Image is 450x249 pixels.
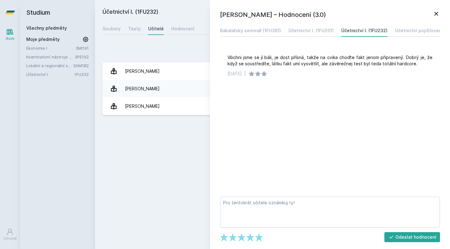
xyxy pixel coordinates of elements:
a: 3AM182 [73,63,89,68]
a: Testy [128,22,141,35]
a: Uživatel [1,225,19,244]
a: Study [1,25,19,44]
a: Soubory [102,22,121,35]
a: 3MI191 [76,46,89,51]
a: Hodnocení [171,22,194,35]
a: Účetnictví I. [26,71,74,77]
div: Všichni jsme se jí báli, je dost přísná, takže na cvika choďte fakt jenom připravený. Dobrý je, ž... [227,54,432,67]
div: Hodnocení [171,26,194,32]
div: Testy [128,26,141,32]
div: Učitelé [148,26,164,32]
div: [PERSON_NAME] [125,65,160,77]
span: Moje předměty [26,36,60,42]
h2: Účetnictví I. (1FU232) [102,7,371,17]
a: Učitelé [148,22,164,35]
a: [PERSON_NAME] 1 hodnocení 1.0 [102,80,442,97]
div: Uživatel [3,236,17,241]
a: 3PE192 [75,54,89,59]
a: Všechny předměty [26,25,67,31]
div: | [244,71,246,77]
div: Soubory [102,26,121,32]
div: [PERSON_NAME] [125,100,160,112]
a: Kvantitativní nástroje pro Arts Management [26,54,75,60]
a: Ekonomie I [26,45,76,51]
div: [PERSON_NAME] [125,82,160,95]
a: [PERSON_NAME] 2 hodnocení 5.0 [102,97,442,115]
a: 1FU232 [74,72,89,77]
a: [PERSON_NAME] 1 hodnocení 3.0 [102,62,442,80]
div: [DATE] [227,71,242,77]
a: Lokální a regionální sociologie - sociologie kultury [26,62,73,69]
div: Study [6,36,15,41]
